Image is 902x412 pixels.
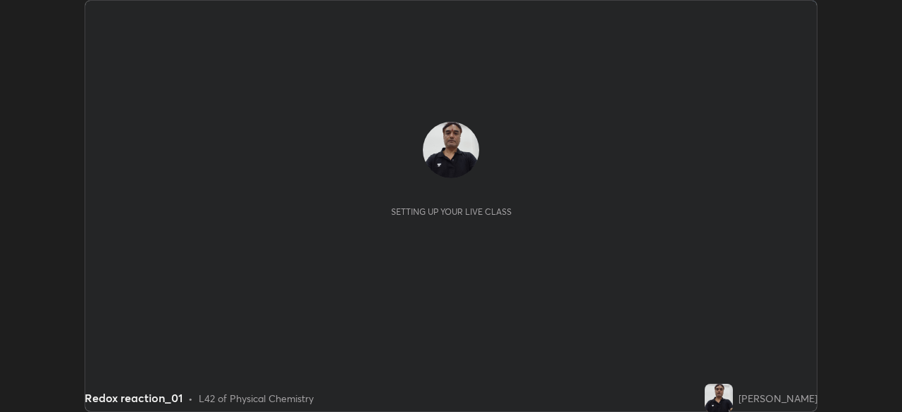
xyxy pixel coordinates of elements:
img: 2746b4ae3dd242b0847139de884b18c5.jpg [423,122,479,178]
div: Redox reaction_01 [85,389,183,406]
img: 2746b4ae3dd242b0847139de884b18c5.jpg [705,384,733,412]
div: • [188,391,193,406]
div: [PERSON_NAME] [739,391,817,406]
div: Setting up your live class [391,206,512,217]
div: L42 of Physical Chemistry [199,391,314,406]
